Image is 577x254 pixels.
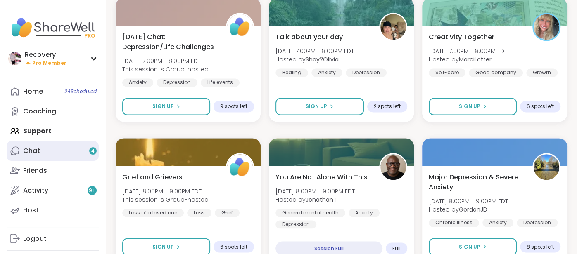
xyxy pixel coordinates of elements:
[275,47,354,55] span: [DATE] 7:00PM - 8:00PM EDT
[187,209,211,217] div: Loss
[122,195,209,204] span: This session is Group-hosted
[122,65,209,73] span: This session is Group-hosted
[429,68,465,77] div: Self-care
[32,60,66,67] span: Pro Member
[306,103,327,110] span: Sign Up
[306,55,339,63] b: Shay2Olivia
[429,55,507,63] span: Hosted by
[380,154,406,180] img: JonathanT
[275,55,354,63] span: Hosted by
[275,220,316,228] div: Depression
[7,200,99,220] a: Host
[275,195,355,204] span: Hosted by
[23,146,40,155] div: Chat
[89,187,96,194] span: 9 +
[275,98,364,115] button: Sign Up
[275,209,345,217] div: General mental health
[392,245,401,252] span: Full
[275,187,355,195] span: [DATE] 8:00PM - 9:00PM EDT
[7,229,99,249] a: Logout
[346,68,387,77] div: Depression
[7,161,99,181] a: Friends
[215,209,240,217] div: Grief
[469,68,523,77] div: Good company
[7,181,99,200] a: Activity9+
[429,205,508,214] span: Hosted by
[527,103,554,110] span: 6 spots left
[429,47,507,55] span: [DATE] 7:00PM - 8:00PM EDT
[23,206,39,215] div: Host
[275,68,308,77] div: Healing
[275,32,343,42] span: Talk about your day
[227,14,253,40] img: ShareWell
[91,148,95,155] span: 4
[7,82,99,101] a: Home24Scheduled
[23,166,47,175] div: Friends
[534,154,559,180] img: GordonJD
[201,78,240,87] div: Life events
[459,205,487,214] b: GordonJD
[429,197,508,205] span: [DATE] 8:00PM - 9:00PM EDT
[517,219,558,227] div: Depression
[459,55,492,63] b: MarciLotter
[122,187,209,195] span: [DATE] 8:00PM - 9:00PM EDT
[23,234,47,243] div: Logout
[7,13,99,42] img: ShareWell Nav Logo
[459,103,480,110] span: Sign Up
[527,243,554,250] span: 8 spots left
[7,141,99,161] a: Chat4
[7,101,99,121] a: Coaching
[122,78,153,87] div: Anxiety
[227,154,253,180] img: ShareWell
[157,78,197,87] div: Depression
[122,98,210,115] button: Sign Up
[122,32,217,52] span: [DATE] Chat: Depression/Life Challenges
[23,107,56,116] div: Coaching
[380,14,406,40] img: Shay2Olivia
[220,103,247,110] span: 9 spots left
[482,219,513,227] div: Anxiety
[349,209,380,217] div: Anxiety
[429,98,517,115] button: Sign Up
[64,88,97,95] span: 24 Scheduled
[23,186,48,195] div: Activity
[152,103,174,110] span: Sign Up
[534,14,559,40] img: MarciLotter
[429,32,494,42] span: Creativity Together
[122,172,183,182] span: Grief and Grievers
[220,243,247,250] span: 6 spots left
[374,103,401,110] span: 2 spots left
[25,50,66,59] div: Recovery
[8,52,21,65] img: Recovery
[311,68,342,77] div: Anxiety
[306,195,337,204] b: JonathanT
[526,68,558,77] div: Growth
[429,219,479,227] div: Chronic Illness
[122,57,209,65] span: [DATE] 7:00PM - 8:00PM EDT
[275,172,368,182] span: You Are Not Alone With This
[23,87,43,96] div: Home
[429,172,523,192] span: Major Depression & Severe Anxiety
[152,243,174,250] span: Sign Up
[122,209,184,217] div: Loss of a loved one
[459,243,480,250] span: Sign Up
